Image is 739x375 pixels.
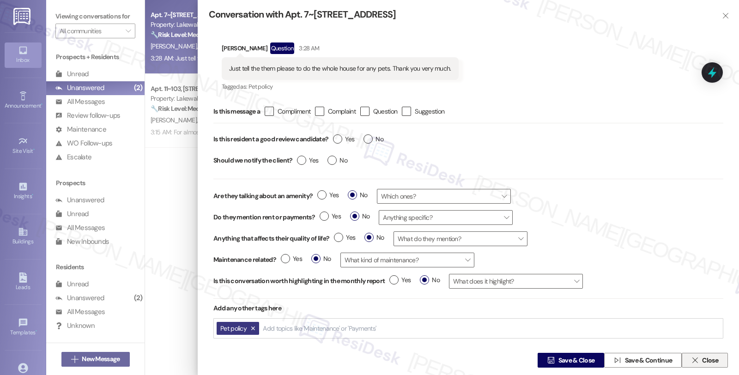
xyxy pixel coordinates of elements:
input: Add topics like 'Maintenance' or 'Payments' [263,325,377,333]
label: Do they mention rent or payments? [213,212,315,222]
div: [PERSON_NAME] [222,42,459,57]
label: Is this resident a good review candidate? [213,132,328,146]
span: What kind of maintenance? [340,253,474,267]
div: Just tell the them please to do the whole house for any pets. Thank you very much. [229,64,451,73]
span: Yes [334,233,355,242]
span: Is this message a [213,107,260,116]
span: No [350,212,370,221]
div: Conversation with Apt. 7~[STREET_ADDRESS] [209,8,707,21]
button: Close [682,353,728,368]
i:  [547,357,554,364]
span: Yes [389,275,411,285]
span: Yes [317,190,339,200]
span: Question [373,107,397,116]
label: Anything that affects their quality of life? [213,234,329,243]
span: Save & Close [558,356,595,365]
span: Yes [320,212,341,221]
label: Should we notify the client? [213,153,292,168]
span: No [363,134,383,144]
button: Save & Close [538,353,604,368]
span: Anything specific? [379,210,513,225]
i:  [691,357,698,364]
button: Save & Continue [604,353,682,368]
div: Question [270,42,295,54]
span: Yes [333,134,354,144]
span: No [420,275,440,285]
span: Suggestion [415,107,444,116]
span: What does it highlight? [449,274,583,289]
div: Add any other tags here [213,299,723,318]
span: Close [702,356,718,365]
div: Tagged as: [222,80,459,93]
i:  [722,12,729,19]
span: What do they mention? [394,231,527,246]
span: No [311,254,331,264]
span: Yes [297,156,318,165]
label: Maintenance related? [213,255,276,265]
label: Is this conversation worth highlighting in the monthly report [213,276,385,286]
span: No [364,233,384,242]
span: Yes [281,254,302,264]
span: No [348,190,368,200]
span: Complaint [328,107,356,116]
span: Save & Continue [625,356,672,365]
span: Compliment [278,107,310,116]
button: Pet policy [217,322,259,335]
span: Which ones? [377,189,511,204]
div: 3:28 AM [297,43,319,53]
span: Pet policy [220,324,247,333]
i:  [614,357,621,364]
span: Pet policy [248,83,273,91]
label: Are they talking about an amenity? [213,191,313,201]
span: No [327,156,347,165]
